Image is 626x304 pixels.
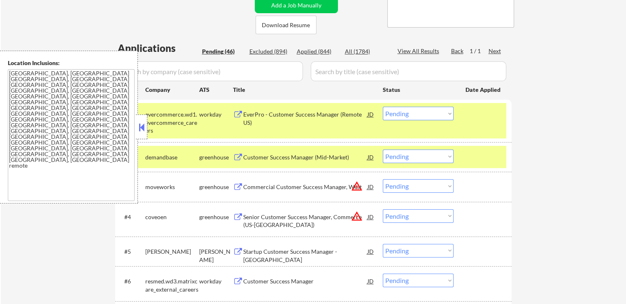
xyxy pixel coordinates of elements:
div: Location Inclusions: [8,59,135,67]
div: Pending (46) [202,47,243,56]
div: Customer Success Manager (Mid-Market) [243,153,368,161]
button: Download Resume [256,16,316,34]
div: Senior Customer Success Manager, Commerce (US-[GEOGRAPHIC_DATA]) [243,213,368,229]
button: warning_amber [351,180,363,192]
div: demandbase [145,153,199,161]
div: workday [199,110,233,119]
div: Applied (844) [297,47,338,56]
div: JD [367,274,375,288]
div: All (1784) [345,47,386,56]
div: workday [199,277,233,285]
div: JD [367,150,375,164]
div: JD [367,244,375,259]
div: 1 / 1 [470,47,489,55]
button: warning_amber [351,210,363,222]
div: #5 [124,248,139,256]
div: JD [367,209,375,224]
div: #4 [124,213,139,221]
div: [PERSON_NAME] [145,248,199,256]
div: greenhouse [199,213,233,221]
div: #6 [124,277,139,285]
div: [PERSON_NAME] [199,248,233,264]
div: Status [383,82,454,97]
div: moveworks [145,183,199,191]
div: Company [145,86,199,94]
div: Back [451,47,464,55]
div: coveoen [145,213,199,221]
div: evercommerce.wd1.evercommerce_careers [145,110,199,135]
div: Excluded (894) [249,47,291,56]
div: Title [233,86,375,94]
div: Applications [118,43,199,53]
div: Customer Success Manager [243,277,368,285]
div: JD [367,107,375,122]
div: resmed.wd3.matrixcare_external_careers [145,277,199,293]
div: greenhouse [199,153,233,161]
div: greenhouse [199,183,233,191]
input: Search by company (case sensitive) [118,61,303,81]
div: Startup Customer Success Manager - [GEOGRAPHIC_DATA] [243,248,368,264]
div: JD [367,179,375,194]
div: ATS [199,86,233,94]
div: Date Applied [465,86,502,94]
div: View All Results [398,47,442,55]
div: EverPro - Customer Success Manager (Remote US) [243,110,368,126]
div: Next [489,47,502,55]
div: Commercial Customer Success Manager, West [243,183,368,191]
input: Search by title (case sensitive) [311,61,506,81]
